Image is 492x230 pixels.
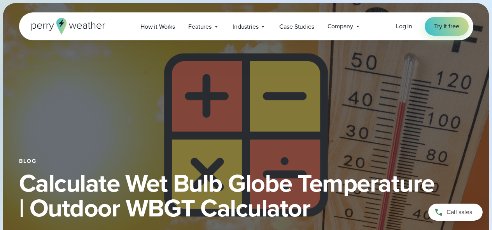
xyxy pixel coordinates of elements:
div: Blog [19,158,473,164]
span: Case Studies [279,22,314,31]
span: Try it free [434,22,459,31]
a: Log in [396,22,412,31]
a: How it Works [134,19,182,35]
h1: Calculate Wet Bulb Globe Temperature | Outdoor WBGT Calculator [19,171,473,220]
span: Industries [233,22,258,31]
span: Company [327,22,353,31]
span: Call sales [446,208,472,217]
a: Try it free [425,17,468,36]
a: Case Studies [273,19,320,35]
a: Call sales [428,204,483,221]
span: How it Works [140,22,175,31]
span: Features [188,22,212,31]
